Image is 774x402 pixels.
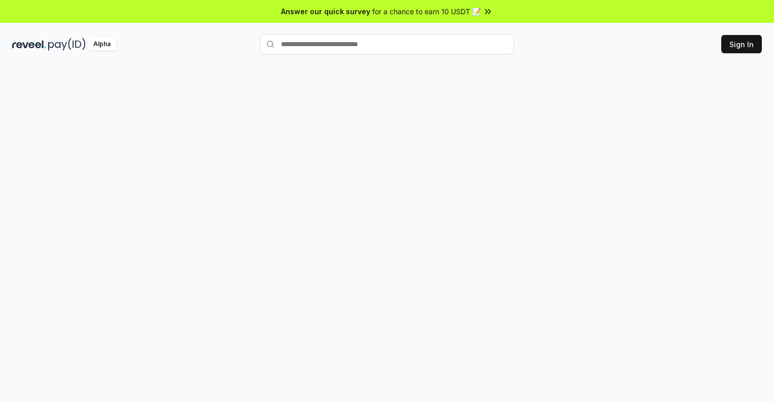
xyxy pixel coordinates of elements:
[12,38,46,51] img: reveel_dark
[372,6,481,17] span: for a chance to earn 10 USDT 📝
[721,35,762,53] button: Sign In
[88,38,116,51] div: Alpha
[48,38,86,51] img: pay_id
[281,6,370,17] span: Answer our quick survey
